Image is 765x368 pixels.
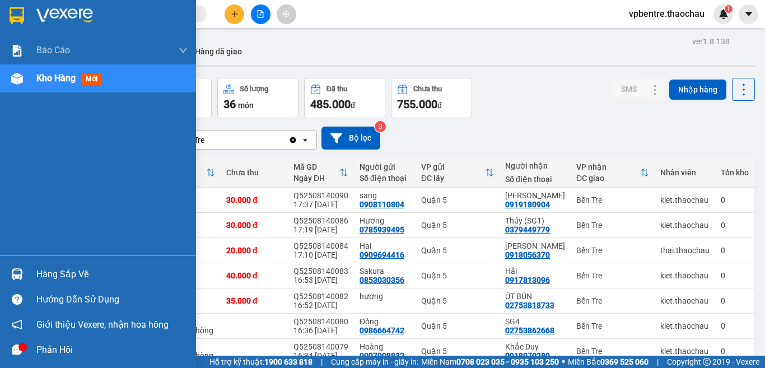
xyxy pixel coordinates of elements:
[612,79,646,99] button: SMS
[726,5,730,13] span: 1
[456,357,559,366] strong: 0708 023 035 - 0935 103 250
[293,276,348,285] div: 16:53 [DATE]
[238,101,254,110] span: món
[576,271,649,280] div: Bến Tre
[437,101,442,110] span: đ
[600,357,649,366] strong: 0369 525 060
[264,357,312,366] strong: 1900 633 818
[421,296,494,305] div: Quận 5
[360,174,410,183] div: Số điện thoại
[277,4,296,24] button: aim
[391,78,472,118] button: Chưa thu755.000đ
[660,168,710,177] div: Nhân viên
[288,158,354,188] th: Toggle SortBy
[226,246,282,255] div: 20.000 đ
[725,5,733,13] sup: 1
[660,347,710,356] div: kiet.thaochau
[721,195,749,204] div: 0
[421,162,485,171] div: VP gửi
[288,136,297,145] svg: Clear value
[360,267,410,276] div: Sakura
[505,292,565,301] div: ÚT BÚN
[310,97,351,111] span: 485.000
[36,318,169,332] span: Giới thiệu Vexere, nhận hoa hồng
[240,85,268,93] div: Số lượng
[293,267,348,276] div: Q52508140083
[360,276,404,285] div: 0853030356
[293,250,348,259] div: 17:10 [DATE]
[209,356,312,368] span: Hỗ trợ kỹ thuật:
[505,225,550,234] div: 0379449779
[301,136,310,145] svg: open
[505,191,565,200] div: Thanh
[321,127,380,150] button: Bộ lọc
[360,342,410,351] div: Hoàng
[505,200,550,209] div: 0919180904
[721,271,749,280] div: 0
[293,225,348,234] div: 17:19 [DATE]
[576,221,649,230] div: Bến Tre
[721,322,749,330] div: 0
[36,266,188,283] div: Hàng sắp về
[657,356,659,368] span: |
[36,73,76,83] span: Kho hàng
[293,317,348,326] div: Q52508140080
[293,200,348,209] div: 17:37 [DATE]
[12,294,22,305] span: question-circle
[293,174,339,183] div: Ngày ĐH
[576,296,649,305] div: Bến Tre
[360,216,410,225] div: Hương
[179,46,188,55] span: down
[413,85,442,93] div: Chưa thu
[375,121,386,132] sup: 3
[719,9,729,19] img: icon-new-feature
[576,174,640,183] div: ĐC giao
[226,271,282,280] div: 40.000 đ
[505,317,565,326] div: SG4
[12,344,22,355] span: message
[11,45,23,57] img: solution-icon
[293,342,348,351] div: Q52508140079
[692,35,730,48] div: ver 1.8.138
[421,347,494,356] div: Quận 5
[660,195,710,204] div: kiet.thaochau
[360,292,410,301] div: hương
[421,271,494,280] div: Quận 5
[744,9,754,19] span: caret-down
[505,250,550,259] div: 0918056370
[571,158,655,188] th: Toggle SortBy
[505,161,565,170] div: Người nhận
[360,326,404,335] div: 0986664742
[251,4,270,24] button: file-add
[304,78,385,118] button: Đã thu485.000đ
[293,241,348,250] div: Q52508140084
[721,347,749,356] div: 0
[293,326,348,335] div: 16:36 [DATE]
[223,97,236,111] span: 36
[360,351,404,360] div: 0907098832
[562,360,565,364] span: ⚪️
[660,246,710,255] div: thai.thaochau
[360,317,410,326] div: Đồng
[660,296,710,305] div: kiet.thaochau
[12,319,22,330] span: notification
[36,342,188,358] div: Phản hồi
[360,191,410,200] div: sang
[231,10,239,18] span: plus
[505,241,565,250] div: Tấn Tài
[505,342,565,351] div: Khắc Duy
[721,221,749,230] div: 0
[576,322,649,330] div: Bến Tre
[225,4,244,24] button: plus
[576,162,640,171] div: VP nhận
[81,73,102,85] span: mới
[505,326,554,335] div: 02753862668
[620,7,713,21] span: vpbentre.thaochau
[293,292,348,301] div: Q52508140082
[421,356,559,368] span: Miền Nam
[293,216,348,225] div: Q52508140086
[505,276,550,285] div: 0917813096
[36,43,70,57] span: Báo cáo
[421,195,494,204] div: Quận 5
[416,158,500,188] th: Toggle SortBy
